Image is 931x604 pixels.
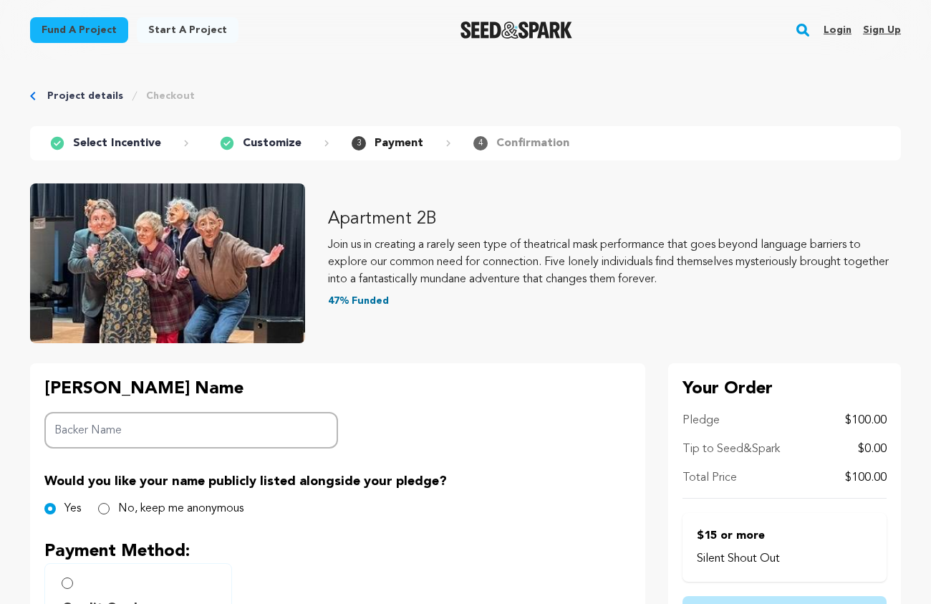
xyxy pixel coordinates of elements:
a: Start a project [137,17,238,43]
a: Login [824,19,852,42]
img: Apartment 2B image [30,183,305,343]
p: $100.00 [845,412,887,429]
label: No, keep me anonymous [118,500,243,517]
p: Pledge [682,412,720,429]
p: $15 or more [697,527,872,545]
p: $100.00 [845,469,887,486]
p: Customize [243,135,302,152]
div: Breadcrumb [30,89,901,103]
label: Yes [64,500,81,517]
a: Sign up [863,19,901,42]
p: Would you like your name publicly listed alongside your pledge? [44,471,631,492]
img: Seed&Spark Logo Dark Mode [460,21,573,39]
a: Project details [47,89,123,103]
a: Seed&Spark Homepage [460,21,573,39]
p: Confirmation [496,135,569,152]
p: $0.00 [858,441,887,458]
span: 3 [352,136,366,150]
a: Fund a project [30,17,128,43]
p: Silent Shout Out [697,550,872,567]
p: Payment Method: [44,540,631,563]
p: Tip to Seed&Spark [682,441,780,458]
p: [PERSON_NAME] Name [44,378,338,401]
p: Payment [375,135,423,152]
p: Select Incentive [73,135,161,152]
a: Checkout [146,89,195,103]
p: Your Order [682,378,887,401]
p: 47% Funded [328,294,901,308]
span: 4 [473,136,488,150]
p: Join us in creating a rarely seen type of theatrical mask performance that goes beyond language b... [328,236,901,288]
input: Backer Name [44,412,338,449]
p: Total Price [682,469,737,486]
p: Apartment 2B [328,208,901,231]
